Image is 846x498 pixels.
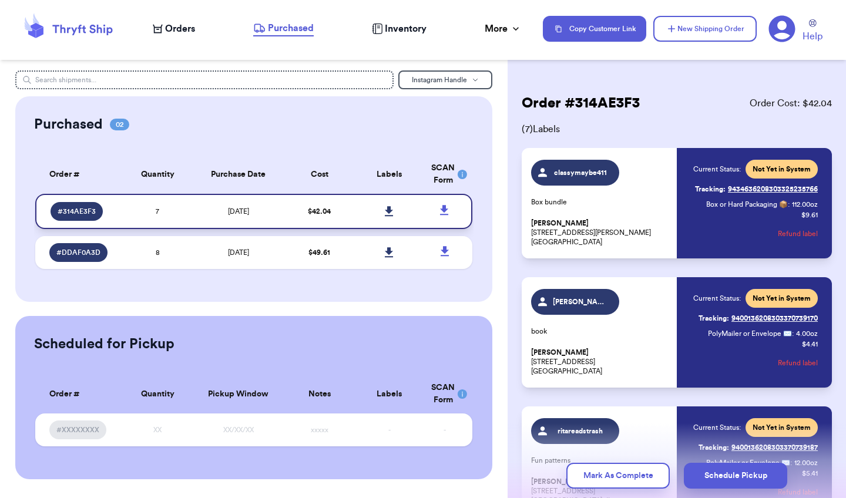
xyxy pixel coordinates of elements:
[801,210,818,220] p: $ 9.61
[193,155,284,194] th: Purchase Date
[153,426,162,433] span: XX
[699,309,818,328] a: Tracking:9400136208303370739170
[531,327,670,336] p: book
[223,426,254,433] span: XX/XX/XX
[35,375,123,413] th: Order #
[778,350,818,376] button: Refund label
[695,180,818,198] a: Tracking:9434636208303325235766
[803,19,822,43] a: Help
[284,155,354,194] th: Cost
[788,200,790,209] span: :
[308,249,330,256] span: $ 49.61
[56,248,100,257] span: # DDAF0A3D
[531,197,670,207] p: Box bundle
[531,219,589,228] span: [PERSON_NAME]
[431,382,458,406] div: SCAN Form
[792,200,818,209] span: 112.00 oz
[699,314,729,323] span: Tracking:
[412,76,467,83] span: Instagram Handle
[268,21,314,35] span: Purchased
[444,426,446,433] span: -
[543,16,646,42] button: Copy Customer Link
[750,96,832,110] span: Order Cost: $ 42.04
[123,375,193,413] th: Quantity
[695,184,726,194] span: Tracking:
[531,218,670,247] p: [STREET_ADDRESS][PERSON_NAME] [GEOGRAPHIC_DATA]
[284,375,354,413] th: Notes
[156,208,159,215] span: 7
[253,21,314,36] a: Purchased
[753,164,811,174] span: Not Yet in System
[110,119,129,130] span: 02
[354,375,424,413] th: Labels
[34,115,103,134] h2: Purchased
[693,423,741,432] span: Current Status:
[803,29,822,43] span: Help
[553,426,609,436] span: ritareadstrash
[372,22,427,36] a: Inventory
[165,22,195,36] span: Orders
[388,426,391,433] span: -
[193,375,284,413] th: Pickup Window
[431,162,458,187] div: SCAN Form
[123,155,193,194] th: Quantity
[792,329,794,338] span: :
[485,22,522,36] div: More
[385,22,427,36] span: Inventory
[228,208,249,215] span: [DATE]
[398,70,492,89] button: Instagram Handle
[753,294,811,303] span: Not Yet in System
[153,22,195,36] a: Orders
[778,221,818,247] button: Refund label
[34,335,174,354] h2: Scheduled for Pickup
[693,164,741,174] span: Current Status:
[699,438,818,457] a: Tracking:9400136208303370739187
[693,294,741,303] span: Current Status:
[58,207,96,216] span: # 314AE3F3
[15,70,394,89] input: Search shipments...
[802,339,818,349] p: $ 4.41
[708,330,792,337] span: PolyMailer or Envelope ✉️
[531,348,589,357] span: [PERSON_NAME]
[566,463,670,489] button: Mark As Complete
[156,249,160,256] span: 8
[796,329,818,338] span: 4.00 oz
[522,94,640,113] h2: Order # 314AE3F3
[228,249,249,256] span: [DATE]
[699,443,729,452] span: Tracking:
[706,201,788,208] span: Box or Hard Packaging 📦
[35,155,123,194] th: Order #
[553,168,609,177] span: classymaybe411
[531,348,670,376] p: [STREET_ADDRESS] [GEOGRAPHIC_DATA]
[684,463,787,489] button: Schedule Pickup
[354,155,424,194] th: Labels
[308,208,331,215] span: $ 42.04
[753,423,811,432] span: Not Yet in System
[311,426,328,433] span: xxxxx
[553,297,609,307] span: [PERSON_NAME].0327
[522,122,832,136] span: ( 7 ) Labels
[56,425,99,435] span: #XXXXXXXX
[653,16,757,42] button: New Shipping Order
